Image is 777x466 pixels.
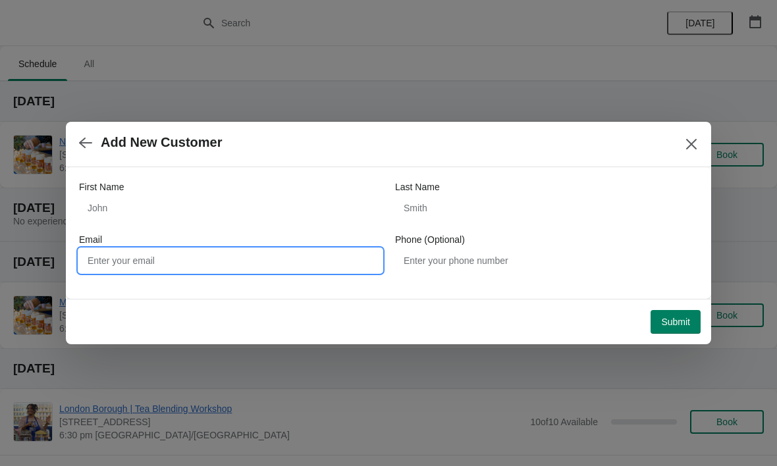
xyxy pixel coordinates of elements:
[395,249,698,272] input: Enter your phone number
[79,249,382,272] input: Enter your email
[395,196,698,220] input: Smith
[79,233,102,246] label: Email
[101,135,222,150] h2: Add New Customer
[651,310,701,334] button: Submit
[79,196,382,220] input: John
[395,233,465,246] label: Phone (Optional)
[395,180,440,194] label: Last Name
[661,317,690,327] span: Submit
[680,132,703,156] button: Close
[79,180,124,194] label: First Name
